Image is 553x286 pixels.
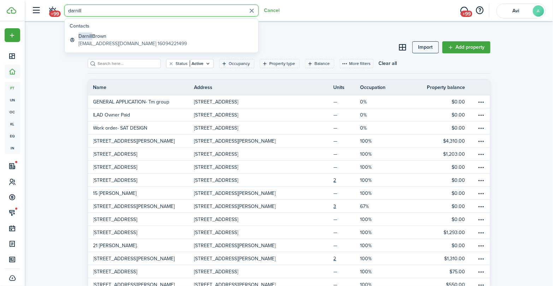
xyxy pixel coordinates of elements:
[360,200,396,213] a: 67%
[96,60,158,67] input: Search here...
[476,201,486,211] button: Open menu
[396,95,476,108] a: $0.00
[194,187,300,199] a: [STREET_ADDRESS][PERSON_NAME]
[458,2,471,20] a: Messaging
[194,135,300,147] a: [STREET_ADDRESS][PERSON_NAME]
[64,5,259,17] input: Search for anything...
[88,135,194,147] a: [STREET_ADDRESS][PERSON_NAME]
[334,187,360,199] a: —
[194,265,300,278] a: [STREET_ADDRESS]
[360,124,367,132] p: 0%
[88,121,194,134] a: Work order- SAT DESIGN
[194,216,238,223] p: [STREET_ADDRESS]
[412,41,439,53] a: Import
[476,240,486,251] button: Open menu
[49,11,61,17] span: +99
[360,187,396,199] a: 100%
[360,255,372,262] p: 100%
[476,252,490,265] a: Open menu
[5,106,20,118] a: oc
[360,177,372,184] p: 100%
[5,82,20,94] span: pt
[476,188,486,198] button: Open menu
[219,59,254,68] filter-tag: Open filter
[334,135,360,147] a: —
[93,242,138,249] p: 21 [PERSON_NAME].
[360,98,367,106] p: 0%
[360,150,372,158] p: 100%
[93,137,175,145] p: [STREET_ADDRESS][PERSON_NAME]
[476,148,490,160] a: Open menu
[190,60,204,67] filter-tag-value: Active
[264,8,280,13] button: Cancel
[88,239,194,252] a: 21 [PERSON_NAME].
[476,227,486,238] button: Open menu
[360,84,396,91] th: Occupation
[360,163,372,171] p: 100%
[5,142,20,154] span: in
[194,148,300,160] a: [STREET_ADDRESS]
[46,2,59,20] a: Notifications
[360,95,396,108] a: 0%
[78,32,92,40] span: Darnill
[194,252,300,265] a: [STREET_ADDRESS][PERSON_NAME]
[396,226,476,239] a: $1,293.00
[93,255,175,262] p: [STREET_ADDRESS][PERSON_NAME]
[88,200,194,213] a: [STREET_ADDRESS][PERSON_NAME]
[476,96,486,107] button: Open menu
[442,41,490,53] a: Add property
[396,121,476,134] a: $0.00
[194,98,238,106] p: [STREET_ADDRESS]
[5,94,20,106] a: un
[334,265,360,278] a: —
[88,252,194,265] a: [STREET_ADDRESS][PERSON_NAME]
[474,5,486,17] button: Open resource center
[334,200,360,213] a: 3
[93,177,137,184] p: [STREET_ADDRESS]
[360,148,396,160] a: 100%
[360,252,396,265] a: 100%
[379,59,397,68] button: Clear all
[476,108,490,121] a: Open menu
[194,190,276,197] p: [STREET_ADDRESS][PERSON_NAME]
[360,213,396,226] a: 100%
[476,161,490,173] a: Open menu
[334,108,360,121] a: —
[194,239,300,252] a: [STREET_ADDRESS][PERSON_NAME]
[502,8,530,13] span: Avi
[194,84,300,91] th: Address
[476,265,490,278] a: Open menu
[533,5,544,17] avatar-text: A
[194,163,238,171] p: [STREET_ADDRESS]
[360,108,396,121] a: 0%
[194,174,300,186] a: [STREET_ADDRESS]
[88,148,194,160] a: [STREET_ADDRESS]
[229,60,250,67] filter-tag-label: Occupancy
[360,242,372,249] p: 100%
[360,137,372,145] p: 100%
[334,161,360,173] a: —
[93,98,170,106] p: GENERAL APPLICATION- Tm group
[476,135,490,147] a: Open menu
[360,239,396,252] a: 100%
[396,161,476,173] a: $0.00
[194,161,300,173] a: [STREET_ADDRESS]
[360,190,372,197] p: 100%
[166,59,214,68] filter-tag: Open filter
[476,187,490,199] a: Open menu
[93,111,130,119] p: ILAD Owner Paid
[334,148,360,160] a: —
[360,268,372,275] p: 100%
[476,121,490,134] a: Open menu
[360,135,396,147] a: 100%
[30,4,43,17] button: Open sidebar
[5,118,20,130] a: kl
[88,187,194,199] a: 15 [PERSON_NAME]
[476,214,486,225] button: Open menu
[396,148,476,160] a: $1,203.00
[260,59,300,68] filter-tag: Open filter
[194,111,238,119] p: [STREET_ADDRESS]
[88,108,194,121] a: ILAD Owner Paid
[360,229,372,236] p: 100%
